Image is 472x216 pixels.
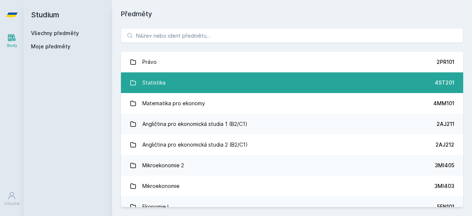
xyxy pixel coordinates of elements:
div: 2AJ211 [437,120,454,128]
div: 2AJ212 [435,141,454,148]
a: Právo 2PR101 [121,52,463,72]
div: 4MM101 [433,100,454,107]
span: Moje předměty [31,43,70,50]
a: Angličtina pro ekonomická studia 2 (B2/C1) 2AJ212 [121,134,463,155]
div: Statistika [142,75,166,90]
a: Study [1,30,22,52]
div: Uživatel [4,201,20,206]
div: Ekonomie I. [142,199,170,214]
div: Angličtina pro ekonomická studia 2 (B2/C1) [142,137,248,152]
div: 5EN101 [437,203,454,210]
a: Mikroekonomie 3MI403 [121,176,463,196]
a: Statistika 4ST201 [121,72,463,93]
div: Právo [142,55,157,69]
div: 4ST201 [435,79,454,86]
div: 3MI403 [434,182,454,190]
a: Matematika pro ekonomy 4MM101 [121,93,463,114]
div: 2PR101 [437,58,454,66]
div: Study [7,43,17,48]
h1: Předměty [121,9,463,19]
a: Angličtina pro ekonomická studia 1 (B2/C1) 2AJ211 [121,114,463,134]
div: 3MI405 [435,162,454,169]
div: Mikroekonomie 2 [142,158,184,173]
div: Matematika pro ekonomy [142,96,205,111]
a: Všechny předměty [31,30,79,36]
a: Uživatel [1,188,22,210]
div: Mikroekonomie [142,179,180,193]
input: Název nebo ident předmětu… [121,28,463,43]
div: Angličtina pro ekonomická studia 1 (B2/C1) [142,117,247,131]
a: Mikroekonomie 2 3MI405 [121,155,463,176]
